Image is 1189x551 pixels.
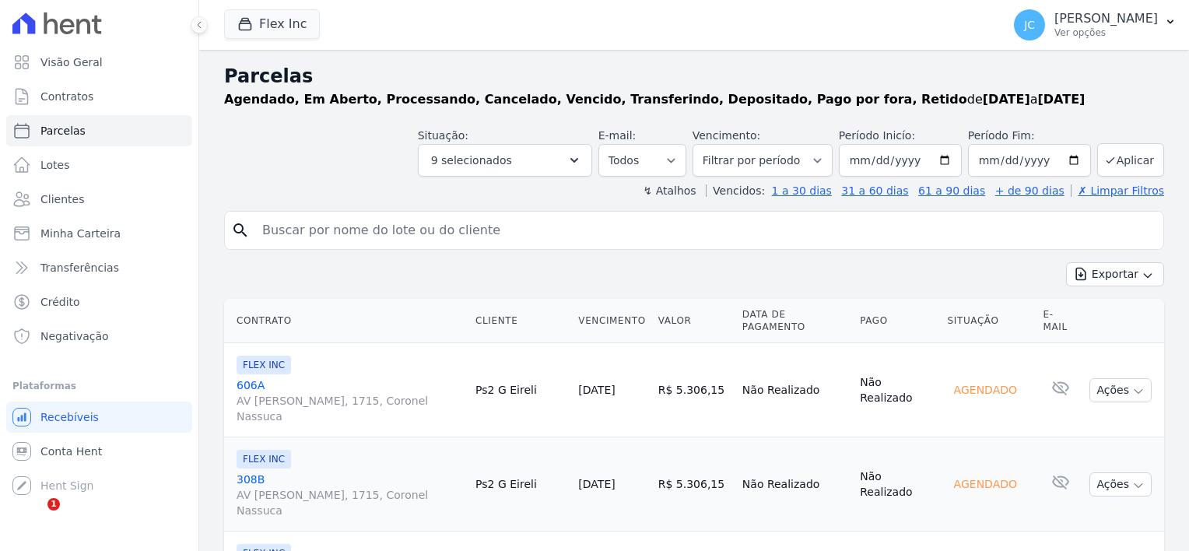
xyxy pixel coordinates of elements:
[706,184,765,197] label: Vencidos:
[237,450,291,469] span: FLEX INC
[224,62,1164,90] h2: Parcelas
[224,92,967,107] strong: Agendado, Em Aberto, Processando, Cancelado, Vencido, Transferindo, Depositado, Pago por fora, Re...
[224,9,320,39] button: Flex Inc
[40,328,109,344] span: Negativação
[40,89,93,104] span: Contratos
[231,221,250,240] i: search
[1071,184,1164,197] a: ✗ Limpar Filtros
[237,487,463,518] span: AV [PERSON_NAME], 1715, Coronel Nassuca
[224,299,469,343] th: Contrato
[40,191,84,207] span: Clientes
[6,149,192,181] a: Lotes
[469,343,572,437] td: Ps2 G Eireli
[40,260,119,275] span: Transferências
[598,129,637,142] label: E-mail:
[1089,378,1152,402] button: Ações
[736,437,854,532] td: Não Realizado
[6,321,192,352] a: Negativação
[237,356,291,374] span: FLEX INC
[237,393,463,424] span: AV [PERSON_NAME], 1715, Coronel Nassuca
[40,157,70,173] span: Lotes
[40,294,80,310] span: Crédito
[948,473,1023,495] div: Agendado
[578,478,615,490] a: [DATE]
[772,184,832,197] a: 1 a 30 dias
[6,286,192,318] a: Crédito
[1001,3,1189,47] button: JC [PERSON_NAME] Ver opções
[40,54,103,70] span: Visão Geral
[418,129,468,142] label: Situação:
[47,498,60,511] span: 1
[1097,143,1164,177] button: Aplicar
[224,90,1085,109] p: de a
[983,92,1030,107] strong: [DATE]
[40,226,121,241] span: Minha Carteira
[6,115,192,146] a: Parcelas
[652,437,736,532] td: R$ 5.306,15
[1054,11,1158,26] p: [PERSON_NAME]
[854,343,941,437] td: Não Realizado
[6,184,192,215] a: Clientes
[6,252,192,283] a: Transferências
[839,129,915,142] label: Período Inicío:
[40,409,99,425] span: Recebíveis
[578,384,615,396] a: [DATE]
[40,123,86,139] span: Parcelas
[652,299,736,343] th: Valor
[652,343,736,437] td: R$ 5.306,15
[1054,26,1158,39] p: Ver opções
[40,444,102,459] span: Conta Hent
[1089,472,1152,497] button: Ações
[6,402,192,433] a: Recebíveis
[572,299,651,343] th: Vencimento
[948,379,1023,401] div: Agendado
[6,218,192,249] a: Minha Carteira
[418,144,592,177] button: 9 selecionados
[995,184,1064,197] a: + de 90 dias
[841,184,908,197] a: 31 a 60 dias
[6,47,192,78] a: Visão Geral
[854,437,941,532] td: Não Realizado
[431,151,512,170] span: 9 selecionados
[968,128,1091,144] label: Período Fim:
[643,184,696,197] label: ↯ Atalhos
[16,498,53,535] iframe: Intercom live chat
[469,299,572,343] th: Cliente
[942,299,1037,343] th: Situação
[1038,92,1086,107] strong: [DATE]
[1024,19,1035,30] span: JC
[1037,299,1084,343] th: E-mail
[469,437,572,532] td: Ps2 G Eireli
[6,436,192,467] a: Conta Hent
[6,81,192,112] a: Contratos
[736,299,854,343] th: Data de Pagamento
[736,343,854,437] td: Não Realizado
[1066,262,1164,286] button: Exportar
[12,377,186,395] div: Plataformas
[918,184,985,197] a: 61 a 90 dias
[854,299,941,343] th: Pago
[253,215,1157,246] input: Buscar por nome do lote ou do cliente
[237,377,463,424] a: 606AAV [PERSON_NAME], 1715, Coronel Nassuca
[693,129,760,142] label: Vencimento:
[237,472,463,518] a: 308BAV [PERSON_NAME], 1715, Coronel Nassuca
